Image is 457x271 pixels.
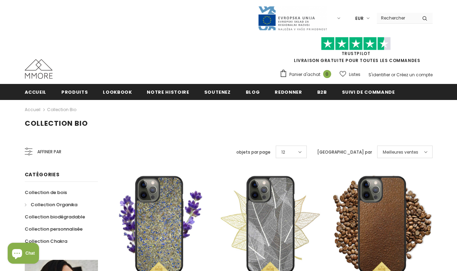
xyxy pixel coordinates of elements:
[6,243,41,265] inbox-online-store-chat: Shopify online store chat
[317,89,327,95] span: B2B
[25,84,47,100] a: Accueil
[25,238,67,245] span: Collection Chakra
[147,89,189,95] span: Notre histoire
[31,201,77,208] span: Collection Organika
[147,84,189,100] a: Notre histoire
[204,84,231,100] a: soutenez
[204,89,231,95] span: soutenez
[25,118,88,128] span: Collection Bio
[246,84,260,100] a: Blog
[280,69,335,80] a: Panier d'achat 0
[281,149,285,156] span: 12
[368,72,390,78] a: S'identifier
[25,199,77,211] a: Collection Organika
[280,40,433,63] span: LIVRAISON GRATUITE POUR TOUTES LES COMMANDES
[25,223,83,235] a: Collection personnalisée
[25,226,83,232] span: Collection personnalisée
[391,72,395,78] span: or
[323,70,331,78] span: 0
[342,84,395,100] a: Suivi de commande
[342,51,371,56] a: TrustPilot
[25,59,53,79] img: Cas MMORE
[236,149,271,156] label: objets par page
[25,171,60,178] span: Catégories
[25,189,67,196] span: Collection de bois
[25,235,67,247] a: Collection Chakra
[377,13,417,23] input: Search Site
[383,149,418,156] span: Meilleures ventes
[25,106,40,114] a: Accueil
[258,6,327,31] img: Javni Razpis
[246,89,260,95] span: Blog
[340,68,360,80] a: Listes
[275,84,302,100] a: Redonner
[342,89,395,95] span: Suivi de commande
[61,84,88,100] a: Produits
[317,149,372,156] label: [GEOGRAPHIC_DATA] par
[317,84,327,100] a: B2B
[47,107,76,113] a: Collection Bio
[61,89,88,95] span: Produits
[275,89,302,95] span: Redonner
[25,214,85,220] span: Collection biodégradable
[25,89,47,95] span: Accueil
[37,148,61,156] span: Affiner par
[103,89,132,95] span: Lookbook
[103,84,132,100] a: Lookbook
[25,186,67,199] a: Collection de bois
[396,72,433,78] a: Créez un compte
[25,211,85,223] a: Collection biodégradable
[349,71,360,78] span: Listes
[258,15,327,21] a: Javni Razpis
[289,71,320,78] span: Panier d'achat
[321,37,391,51] img: Faites confiance aux étoiles pilotes
[355,15,364,22] span: EUR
